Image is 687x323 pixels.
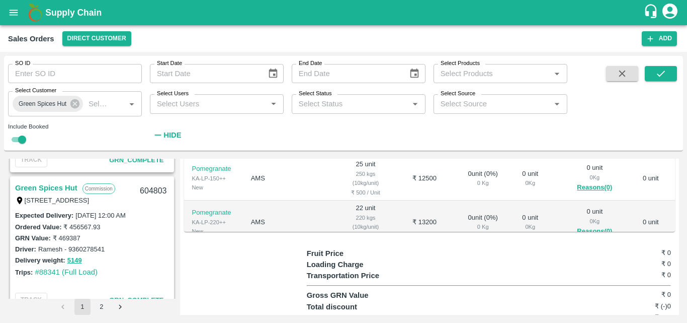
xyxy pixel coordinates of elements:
[84,97,109,110] input: Select Customer
[75,212,125,219] label: [DATE] 12:00 AM
[610,301,671,311] h6: ₹ (-)0
[15,234,51,242] label: GRN Value:
[571,163,619,193] div: 0 unit
[109,296,163,304] span: GRN_Complete
[550,67,563,80] button: Open
[460,213,506,232] div: 0 unit ( 0 %)
[437,67,548,80] input: Select Products
[150,126,184,144] button: Hide
[610,312,671,322] h6: ₹ (-)0
[192,174,235,183] div: KA-LP-150++
[571,226,619,237] button: Reasons(0)
[522,169,539,188] div: 0 unit
[15,245,36,253] label: Driver:
[54,299,130,315] nav: pagination navigation
[642,31,677,46] button: Add
[571,207,619,237] div: 0 unit
[153,97,264,110] input: Select Users
[243,201,334,244] td: AMS
[192,183,235,192] div: New
[342,213,389,232] div: 220 kgs (10kg/unit)
[2,1,25,24] button: open drawer
[192,164,235,174] p: Pomegranate
[15,256,65,264] label: Delivery weight:
[150,64,260,83] input: Start Date
[299,59,322,68] label: End Date
[25,197,90,204] label: [STREET_ADDRESS]
[192,218,235,227] div: KA-LP-220++
[610,270,671,280] h6: ₹ 0
[82,183,115,194] p: Commission
[307,248,398,259] p: Fruit Price
[441,90,475,98] label: Select Source
[627,201,675,244] td: 0 unit
[8,122,142,131] div: Include Booked
[522,222,539,231] div: 0 Kg
[157,90,189,98] label: Select Users
[307,259,398,270] p: Loading Charge
[661,2,679,23] div: account of current user
[13,99,72,109] span: Green Spices Hut
[192,227,235,236] div: New
[45,6,643,20] a: Supply Chain
[15,223,61,231] label: Ordered Value:
[550,97,563,110] button: Open
[610,290,671,300] h6: ₹ 0
[134,179,173,203] div: 604803
[63,223,100,231] label: ₹ 456567.93
[267,97,280,110] button: Open
[157,59,182,68] label: Start Date
[299,90,332,98] label: Select Status
[437,97,548,110] input: Select Source
[397,157,452,201] td: ₹ 12500
[643,4,661,22] div: customer-support
[307,301,398,312] p: Total discount
[460,178,506,187] div: 0 Kg
[610,248,671,258] h6: ₹ 0
[15,87,56,95] label: Select Customer
[264,64,283,83] button: Choose date
[113,299,129,315] button: Go to next page
[8,32,54,45] div: Sales Orders
[342,188,389,197] div: ₹ 500 / Unit
[243,157,334,201] td: AMS
[38,245,105,253] label: Ramesh - 9360278541
[522,178,539,187] div: 0 Kg
[460,169,506,188] div: 0 unit ( 0 %)
[292,64,401,83] input: End Date
[13,96,83,112] div: Green Spices Hut
[163,131,181,139] strong: Hide
[15,181,77,195] a: Green Spices Hut
[109,156,163,164] span: GRN_Complete
[571,173,619,182] div: 0 Kg
[571,217,619,226] div: 0 Kg
[15,59,30,68] label: SO ID
[342,169,389,188] div: 250 kgs (10kg/unit)
[307,290,398,301] p: Gross GRN Value
[408,97,421,110] button: Open
[62,31,131,46] button: Select DC
[610,259,671,269] h6: ₹ 0
[334,157,397,201] td: 25 unit
[334,201,397,244] td: 22 unit
[15,212,73,219] label: Expected Delivery :
[94,299,110,315] button: Go to page 2
[460,222,506,231] div: 0 Kg
[397,201,452,244] td: ₹ 13200
[627,157,675,201] td: 0 unit
[53,234,80,242] label: ₹ 469387
[125,97,138,110] button: Open
[571,182,619,193] button: Reasons(0)
[405,64,424,83] button: Choose date
[8,64,142,83] input: Enter SO ID
[67,255,82,267] button: 5149
[295,97,406,110] input: Select Status
[522,213,539,232] div: 0 unit
[441,59,480,68] label: Select Products
[74,299,91,315] button: page 1
[307,270,398,281] p: Transportation Price
[25,3,45,23] img: logo
[15,269,33,276] label: Trips:
[35,268,98,276] a: #88341 (Full Load)
[192,208,235,218] p: Pomegranate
